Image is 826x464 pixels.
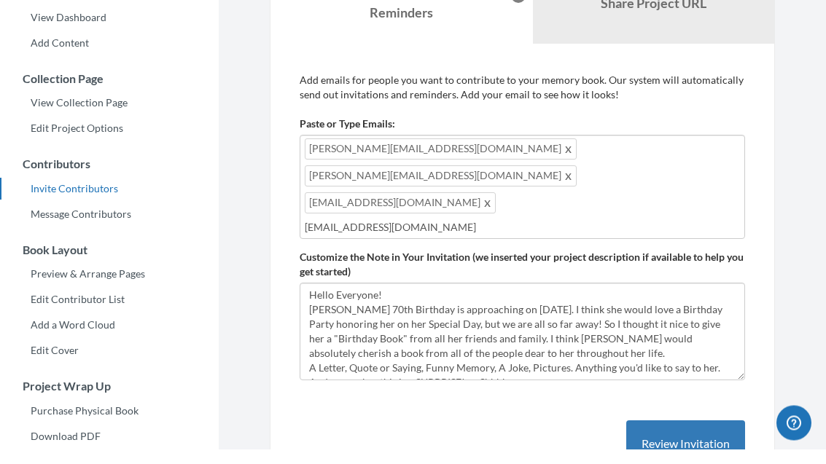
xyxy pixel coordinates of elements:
[1,395,219,408] h3: Project Wrap Up
[305,181,577,202] span: [PERSON_NAME][EMAIL_ADDRESS][DOMAIN_NAME]
[300,298,745,396] textarea: Hello Everyone! [PERSON_NAME] 70th Birthday is approaching on [DATE]. I think she would love a Bi...
[1,259,219,272] h3: Book Layout
[305,235,740,251] input: Add contributor email(s) here...
[601,10,706,26] b: Share Project URL
[776,420,811,457] iframe: Opens a widget where you can chat to one of our agents
[305,154,577,175] span: [PERSON_NAME][EMAIL_ADDRESS][DOMAIN_NAME]
[1,1,219,15] h3: Content
[305,208,496,229] span: [EMAIL_ADDRESS][DOMAIN_NAME]
[300,132,395,146] label: Paste or Type Emails:
[1,87,219,101] h3: Collection Page
[341,1,461,36] strong: Email Invitation with Reminders
[1,173,219,186] h3: Contributors
[300,265,745,294] label: Customize the Note in Your Invitation (we inserted your project description if available to help ...
[300,88,745,117] p: Add emails for people you want to contribute to your memory book. Our system will automatically s...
